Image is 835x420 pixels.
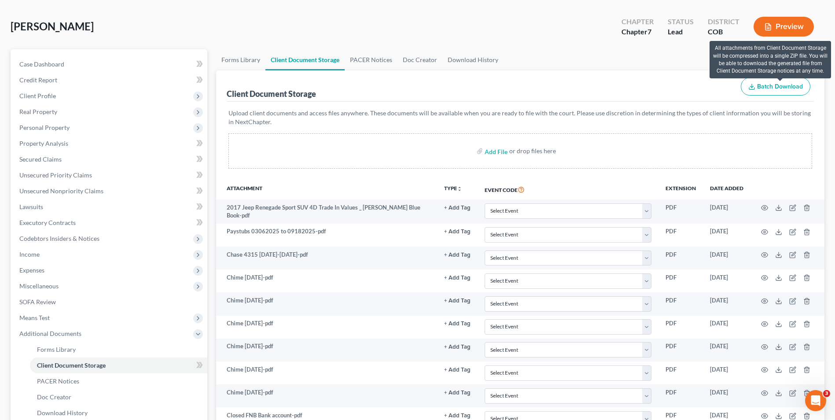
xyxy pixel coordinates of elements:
a: Credit Report [12,72,207,88]
td: Chime [DATE]-pdf [216,384,437,407]
span: Forms Library [37,346,76,353]
span: Batch Download [757,83,803,90]
span: Unsecured Priority Claims [19,171,92,179]
p: Upload client documents and access files anywhere. These documents will be available when you are... [228,109,812,126]
button: + Add Tag [444,298,471,304]
a: Doc Creator [397,49,442,70]
span: Unsecured Nonpriority Claims [19,187,103,195]
td: Chime [DATE]-pdf [216,292,437,315]
div: Status [668,17,694,27]
div: Client Document Storage [227,88,316,99]
td: PDF [658,384,703,407]
span: Executory Contracts [19,219,76,226]
span: Expenses [19,266,44,274]
td: [DATE] [703,339,750,361]
div: District [708,17,739,27]
td: PDF [658,224,703,247]
a: PACER Notices [30,373,207,389]
span: PACER Notices [37,377,79,385]
a: + Add Tag [444,251,471,259]
td: Paystubs 03062025 to 09182025-pdf [216,224,437,247]
a: + Add Tag [444,296,471,305]
a: + Add Tag [444,227,471,236]
a: + Add Tag [444,342,471,350]
button: + Add Tag [444,390,471,396]
span: 3 [823,390,830,397]
td: [DATE] [703,269,750,292]
span: [PERSON_NAME] [11,20,94,33]
a: Executory Contracts [12,215,207,231]
span: 7 [647,27,651,36]
span: Doc Creator [37,393,71,401]
td: Chase 4315 [DATE]-[DATE]-pdf [216,247,437,269]
span: Additional Documents [19,330,81,337]
a: Unsecured Priority Claims [12,167,207,183]
a: Property Analysis [12,136,207,151]
a: PACER Notices [345,49,397,70]
a: Client Document Storage [30,357,207,373]
button: + Add Tag [444,275,471,281]
td: [DATE] [703,292,750,315]
span: Client Profile [19,92,56,99]
button: + Add Tag [444,367,471,373]
a: + Add Tag [444,203,471,212]
button: TYPEunfold_more [444,186,462,192]
a: + Add Tag [444,365,471,374]
td: [DATE] [703,384,750,407]
td: PDF [658,339,703,361]
span: Codebtors Insiders & Notices [19,235,99,242]
a: + Add Tag [444,411,471,420]
div: All attachments from Client Document Storage will be compressed into a single ZIP file. You will ... [710,41,831,78]
button: + Add Tag [444,252,471,258]
button: Preview [754,17,814,37]
span: Client Document Storage [37,361,106,369]
div: Chapter [622,27,654,37]
span: Real Property [19,108,57,115]
button: + Add Tag [444,413,471,419]
td: PDF [658,199,703,224]
td: [DATE] [703,247,750,269]
td: Chime [DATE]-pdf [216,269,437,292]
span: Property Analysis [19,140,68,147]
span: Personal Property [19,124,70,131]
button: + Add Tag [444,344,471,350]
th: Attachment [216,179,437,199]
a: Lawsuits [12,199,207,215]
a: Download History [442,49,504,70]
span: Download History [37,409,88,416]
td: PDF [658,269,703,292]
button: + Add Tag [444,205,471,211]
td: 2017 Jeep Renegade Sport SUV 4D Trade In Values _ [PERSON_NAME] Blue Book-pdf [216,199,437,224]
button: + Add Tag [444,321,471,327]
span: Lawsuits [19,203,43,210]
div: COB [708,27,739,37]
div: or drop files here [509,147,556,155]
div: Lead [668,27,694,37]
span: Income [19,251,40,258]
div: Chapter [622,17,654,27]
a: Forms Library [216,49,265,70]
td: PDF [658,247,703,269]
td: [DATE] [703,199,750,224]
a: Client Document Storage [265,49,345,70]
a: + Add Tag [444,388,471,397]
a: SOFA Review [12,294,207,310]
span: Credit Report [19,76,57,84]
td: [DATE] [703,316,750,339]
th: Event Code [478,179,658,199]
td: [DATE] [703,361,750,384]
td: PDF [658,292,703,315]
td: Chime [DATE]-pdf [216,361,437,384]
span: SOFA Review [19,298,56,306]
a: + Add Tag [444,273,471,282]
span: Secured Claims [19,155,62,163]
a: Doc Creator [30,389,207,405]
td: Chime [DATE]-pdf [216,339,437,361]
iframe: Intercom live chat [805,390,826,411]
span: Miscellaneous [19,282,59,290]
td: PDF [658,316,703,339]
span: Case Dashboard [19,60,64,68]
a: + Add Tag [444,319,471,328]
td: Chime [DATE]-pdf [216,316,437,339]
td: [DATE] [703,224,750,247]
